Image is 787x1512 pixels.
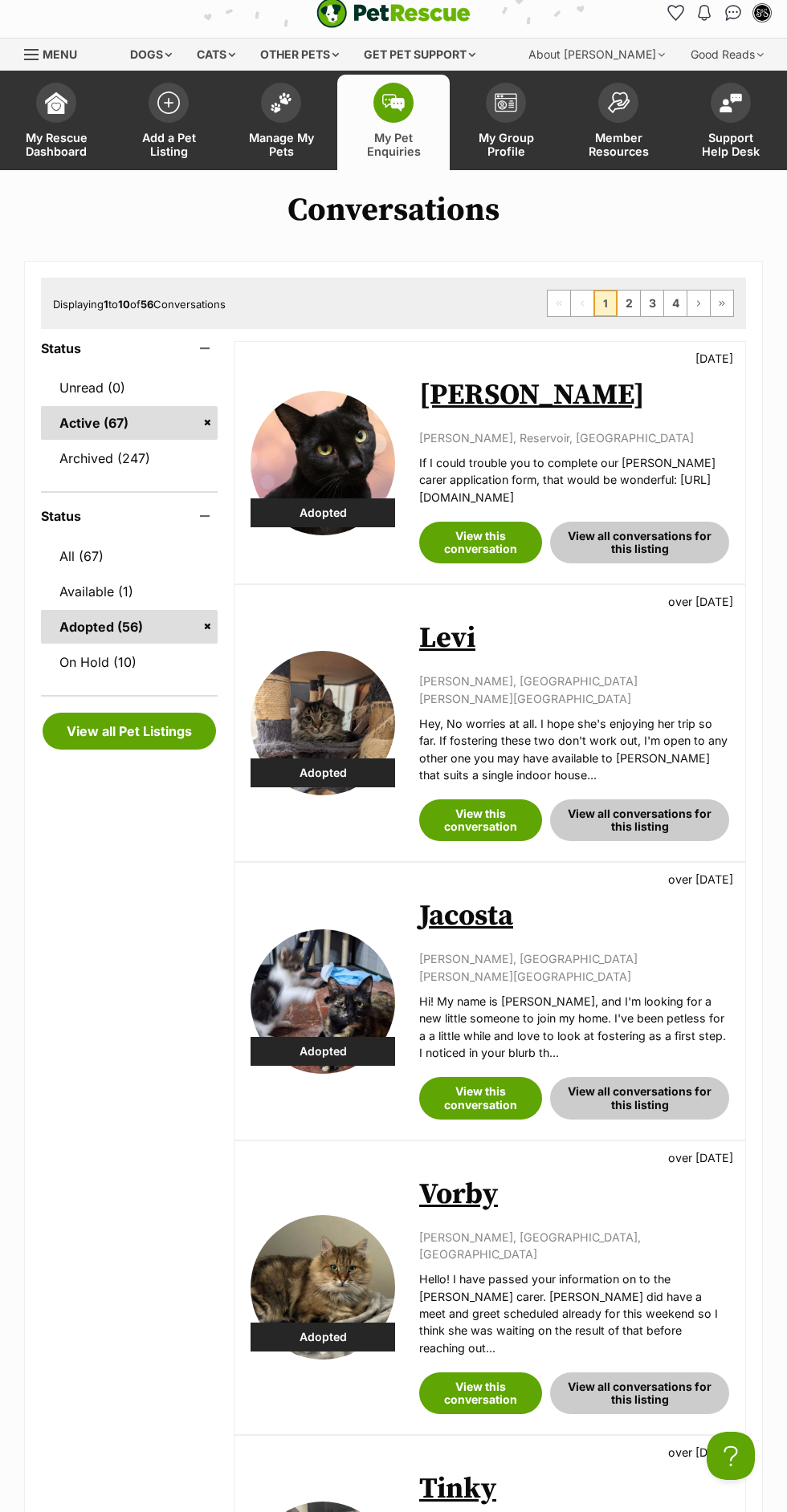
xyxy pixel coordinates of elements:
[419,715,729,783] p: Hey, No worries at all. I hope she's enjoying her trip so far. If fostering these two don't work ...
[419,377,645,413] a: [PERSON_NAME]
[118,298,130,311] strong: 10
[270,92,292,113] img: manage-my-pets-icon-02211641906a0b7f246fdf0571729dbe1e7629f14944591b6c1af311fb30b64b.svg
[419,898,513,934] a: Jacosta
[41,441,218,475] a: Archived (247)
[668,1444,733,1461] p: over [DATE]
[675,75,787,170] a: Support Help Desk
[251,929,395,1074] img: Jacosta
[571,291,593,316] span: Previous page
[720,93,742,112] img: help-desk-icon-fdf02630f3aa405de69fd3d07c3f3aa587a6932b1a1747fa1d2bba05be0121f9.svg
[20,131,92,158] span: My Rescue Dashboard
[41,539,218,573] a: All (67)
[45,91,67,114] img: dashboard-icon-eb2f2d2d3e046f16d808141f083e7271f6b2e854fb5c12c21221c1fb7104beca.svg
[112,75,225,170] a: Add a Pet Listing
[419,429,729,446] p: [PERSON_NAME], Reservoir, [GEOGRAPHIC_DATA]
[707,1432,755,1480] iframe: Help Scout Beacon - Open
[225,75,337,170] a: Manage My Pets
[419,993,729,1061] p: Hi! My name is [PERSON_NAME], and I'm looking for a new little someone to join my home. I've been...
[104,298,108,311] strong: 1
[186,39,247,71] div: Cats
[245,131,317,158] span: Manage My Pets
[419,1077,542,1119] a: View this conversation
[547,290,734,317] nav: Pagination
[353,39,487,71] div: Get pet support
[41,575,218,608] a: Available (1)
[133,131,205,158] span: Add a Pet Listing
[419,799,542,841] a: View this conversation
[419,673,729,707] p: [PERSON_NAME], [GEOGRAPHIC_DATA][PERSON_NAME][GEOGRAPHIC_DATA]
[641,291,663,316] a: Page 3
[41,645,218,679] a: On Hold (10)
[419,454,729,506] p: If I could trouble you to complete our [PERSON_NAME] carer application form, that would be wonder...
[419,1372,542,1414] a: View this conversation
[41,341,218,356] header: Status
[450,75,562,170] a: My Group Profile
[668,593,733,610] p: over [DATE]
[41,406,218,440] a: Active (67)
[43,713,216,750] a: View all Pet Listings
[43,47,77,61] span: Menu
[337,75,450,170] a: My Pet Enquiries
[582,131,654,158] span: Member Resources
[419,620,475,656] a: Levi
[119,39,183,71] div: Dogs
[53,298,226,311] span: Displaying to of Conversations
[251,391,395,535] img: Lugosi
[668,871,733,888] p: over [DATE]
[249,39,350,71] div: Other pets
[711,291,733,316] a: Last page
[695,350,733,367] p: [DATE]
[251,758,395,787] div: Adopted
[495,93,517,112] img: group-profile-icon-3fa3cf56718a62981997c0bc7e787c4b2cf8bcc04b72c1350f741eb67cf2f40e.svg
[251,498,395,527] div: Adopted
[725,5,742,21] img: chat-41dd97257d64d25036548639549fe6c8038ab92f7586957e7f3b1b290dea8141.svg
[251,651,395,795] img: Levi
[419,950,729,985] p: [PERSON_NAME], [GEOGRAPHIC_DATA][PERSON_NAME][GEOGRAPHIC_DATA]
[687,291,710,316] a: Next page
[517,39,676,71] div: About [PERSON_NAME]
[550,1077,729,1119] a: View all conversations for this listing
[251,1323,395,1351] div: Adopted
[157,91,180,114] img: add-pet-listing-icon-0afa8454b4691262ce3f59096e99ab1cd57d4a30225e0717b998d2c9b9846f56.svg
[41,610,218,644] a: Adopted (56)
[550,799,729,841] a: View all conversations for this listing
[419,1229,729,1263] p: [PERSON_NAME], [GEOGRAPHIC_DATA], [GEOGRAPHIC_DATA]
[419,1471,496,1507] a: Tinky
[664,291,687,316] a: Page 4
[607,91,630,113] img: member-resources-icon-8e73f808a243e03378d46382f2149f9095a855e16c252ad45f914b54edf8863c.svg
[698,5,711,21] img: notifications-46538b983faf8c2785f20acdc204bb7945ddae34d4c08c2a6579f10ce5e182be.svg
[419,1177,498,1213] a: Vorby
[24,39,88,67] a: Menu
[668,1149,733,1166] p: over [DATE]
[251,1037,395,1066] div: Adopted
[382,94,405,112] img: pet-enquiries-icon-7e3ad2cf08bfb03b45e93fb7055b45f3efa6380592205ae92323e6603595dc1f.svg
[251,1215,395,1360] img: Vorby
[141,298,153,311] strong: 56
[550,1372,729,1414] a: View all conversations for this listing
[695,131,767,158] span: Support Help Desk
[470,131,542,158] span: My Group Profile
[562,75,675,170] a: Member Resources
[754,5,770,21] img: Sugar and Spice Cat Rescue profile pic
[419,522,542,563] a: View this conversation
[357,131,430,158] span: My Pet Enquiries
[679,39,775,71] div: Good Reads
[41,509,218,523] header: Status
[550,522,729,563] a: View all conversations for this listing
[618,291,640,316] a: Page 2
[419,1270,729,1356] p: Hello! I have passed your information on to the [PERSON_NAME] carer. [PERSON_NAME] did have a mee...
[41,371,218,404] a: Unread (0)
[548,291,570,316] span: First page
[594,291,617,316] span: Page 1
